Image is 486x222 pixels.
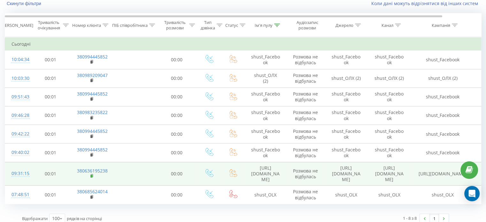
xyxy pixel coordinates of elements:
[293,91,318,103] span: Розмова не відбулась
[77,128,108,134] a: 380994445852
[293,147,318,158] span: Розмова не відбулась
[464,186,480,201] div: Open Intercom Messenger
[368,125,411,143] td: shust_Facebook
[245,125,286,143] td: shust_Facebook
[22,216,48,221] span: Відображати
[293,188,318,200] span: Розмова не відбулась
[411,50,475,69] td: shust_Facebook
[245,143,286,162] td: shust_Facebook
[336,23,353,28] div: Джерело
[325,106,368,125] td: shust_Facebook
[157,186,197,204] td: 00:00
[255,23,273,28] div: Ім'я пулу
[157,69,197,88] td: 00:00
[245,106,286,125] td: shust_Facebook
[411,88,475,106] td: shust_Facebook
[77,168,108,174] a: 380636195238
[77,109,108,115] a: 380983235822
[77,188,108,195] a: 380685624014
[12,91,24,103] div: 09:51:43
[157,106,197,125] td: 00:00
[31,125,71,143] td: 00:01
[325,162,368,186] td: [URL][DOMAIN_NAME]
[12,72,24,85] div: 10:03:30
[201,20,215,31] div: Тип дзвінка
[12,128,24,140] div: 09:42:22
[36,20,61,31] div: Тривалість очікування
[12,146,24,159] div: 09:40:02
[157,50,197,69] td: 00:00
[245,162,286,186] td: [URL][DOMAIN_NAME]
[72,23,101,28] div: Номер клієнта
[368,186,411,204] td: shust_OLX
[325,69,368,88] td: shust_ОЛХ (2)
[77,54,108,60] a: 380994445852
[293,128,318,140] span: Розмова не відбулась
[325,143,368,162] td: shust_Facebook
[245,186,286,204] td: shust_OLX
[368,106,411,125] td: shust_Facebook
[31,69,71,88] td: 00:01
[77,147,108,153] a: 380994445852
[157,162,197,186] td: 00:00
[411,125,475,143] td: shust_Facebook
[382,23,393,28] div: Канал
[368,69,411,88] td: shust_ОЛХ (2)
[245,50,286,69] td: shust_Facebook
[325,186,368,204] td: shust_OLX
[403,215,417,221] div: 1 - 8 з 8
[157,125,197,143] td: 00:00
[12,167,24,180] div: 09:31:15
[368,88,411,106] td: shust_Facebook
[293,109,318,121] span: Розмова не відбулась
[245,69,286,88] td: shust_ОЛХ (2)
[368,162,411,186] td: [URL][DOMAIN_NAME]
[31,162,71,186] td: 00:01
[1,23,33,28] div: [PERSON_NAME]
[157,143,197,162] td: 00:00
[368,143,411,162] td: shust_Facebook
[411,143,475,162] td: shust_Facebook
[52,215,60,222] div: 100
[5,1,44,6] button: Скинути фільтри
[31,50,71,69] td: 00:01
[411,186,475,204] td: shust_OLX
[293,168,318,180] span: Розмова не відбулась
[225,23,238,28] div: Статус
[67,216,102,221] span: рядків на сторінці
[31,143,71,162] td: 00:01
[12,188,24,201] div: 07:48:51
[162,20,188,31] div: Тривалість розмови
[31,106,71,125] td: 00:01
[411,69,475,88] td: shust_ОЛХ (2)
[371,0,481,6] a: Коли дані можуть відрізнятися вiд інших систем
[112,23,148,28] div: ПІБ співробітника
[293,54,318,65] span: Розмова не відбулась
[77,91,108,97] a: 380994445852
[245,88,286,106] td: shust_Facebook
[293,72,318,84] span: Розмова не відбулась
[325,50,368,69] td: shust_Facebook
[12,53,24,66] div: 10:04:34
[292,20,323,31] div: Аудіозапис розмови
[157,88,197,106] td: 00:00
[411,106,475,125] td: shust_Facebook
[411,162,475,186] td: [URL][DOMAIN_NAME]
[12,109,24,122] div: 09:46:28
[77,72,108,78] a: 380989209047
[325,88,368,106] td: shust_Facebook
[368,50,411,69] td: shust_Facebook
[31,88,71,106] td: 00:01
[325,125,368,143] td: shust_Facebook
[432,23,450,28] div: Кампанія
[31,186,71,204] td: 00:01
